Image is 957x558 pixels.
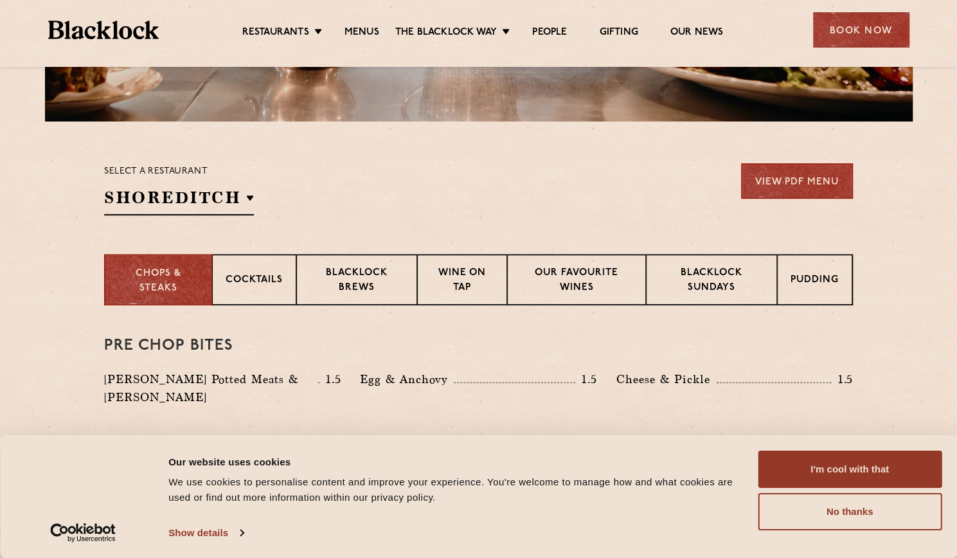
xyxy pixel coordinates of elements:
p: 1.5 [319,371,341,388]
h2: Shoreditch [104,186,254,215]
p: 1.5 [575,371,597,388]
p: Select a restaurant [104,163,254,180]
a: The Blacklock Way [395,26,497,40]
p: Blacklock Sundays [659,266,764,296]
h3: Pre Chop Bites [104,337,853,354]
p: [PERSON_NAME] Potted Meats & [PERSON_NAME] [104,370,318,406]
a: View PDF Menu [741,163,853,199]
p: Blacklock Brews [310,266,404,296]
a: Restaurants [242,26,309,40]
p: Chops & Steaks [118,267,199,296]
a: Usercentrics Cookiebot - opens in a new window [27,523,139,543]
div: Book Now [813,12,909,48]
button: No thanks [758,493,942,530]
a: Gifting [599,26,638,40]
p: Pudding [791,273,839,289]
p: Egg & Anchovy [360,370,454,388]
p: Wine on Tap [431,266,494,296]
button: I'm cool with that [758,451,942,488]
div: We use cookies to personalise content and improve your experience. You're welcome to manage how a... [168,474,743,505]
a: People [532,26,567,40]
a: Menus [344,26,379,40]
a: Our News [670,26,724,40]
p: Cocktails [226,273,283,289]
a: Show details [168,523,243,543]
img: BL_Textured_Logo-footer-cropped.svg [48,21,159,39]
div: Our website uses cookies [168,454,743,469]
p: Cheese & Pickle [616,370,717,388]
p: Our favourite wines [521,266,632,296]
p: 1.5 [831,371,853,388]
